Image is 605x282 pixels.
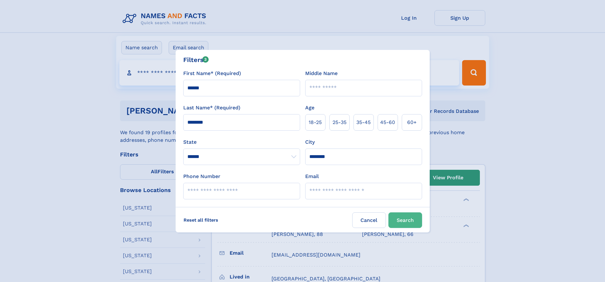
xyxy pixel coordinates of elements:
[407,119,417,126] span: 60+
[305,138,315,146] label: City
[309,119,322,126] span: 18‑25
[388,212,422,228] button: Search
[380,119,395,126] span: 45‑60
[183,70,241,77] label: First Name* (Required)
[183,138,300,146] label: State
[183,55,209,65] div: Filters
[179,212,222,228] label: Reset all filters
[183,173,220,180] label: Phone Number
[305,104,314,112] label: Age
[356,119,371,126] span: 35‑45
[333,119,346,126] span: 25‑35
[183,104,240,112] label: Last Name* (Required)
[352,212,386,228] label: Cancel
[305,70,338,77] label: Middle Name
[305,173,319,180] label: Email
